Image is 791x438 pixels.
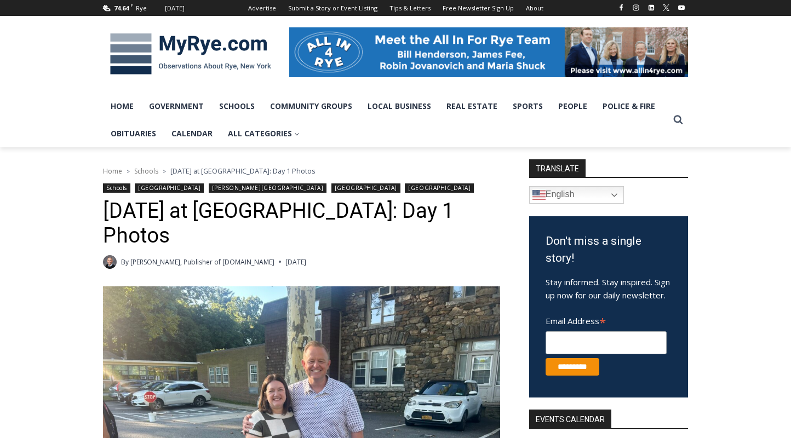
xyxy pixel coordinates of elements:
div: [DATE] [165,3,185,13]
img: All in for Rye [289,27,688,77]
a: Home [103,93,141,120]
h3: Don't miss a single story! [546,233,672,267]
a: [GEOGRAPHIC_DATA] [135,183,204,193]
a: Schools [134,166,158,176]
nav: Breadcrumbs [103,165,500,176]
h1: [DATE] at [GEOGRAPHIC_DATA]: Day 1 Photos [103,199,500,249]
a: People [551,93,595,120]
a: X [660,1,673,14]
a: Calendar [164,120,220,147]
a: Real Estate [439,93,505,120]
img: en [532,188,546,201]
span: F [130,2,133,8]
a: [PERSON_NAME][GEOGRAPHIC_DATA] [209,183,327,193]
a: [PERSON_NAME], Publisher of [DOMAIN_NAME] [130,257,274,267]
span: All Categories [228,128,300,140]
p: Stay informed. Stay inspired. Sign up now for our daily newsletter. [546,275,672,302]
h2: Events Calendar [529,410,611,428]
a: Home [103,166,122,176]
img: MyRye.com [103,26,278,83]
a: Police & Fire [595,93,663,120]
a: Author image [103,255,117,269]
a: YouTube [675,1,688,14]
a: Linkedin [645,1,658,14]
span: 74.64 [114,4,129,12]
a: English [529,186,624,204]
a: All Categories [220,120,307,147]
a: [GEOGRAPHIC_DATA] [405,183,474,193]
a: Schools [103,183,130,193]
strong: TRANSLATE [529,159,586,177]
a: Local Business [360,93,439,120]
a: Instagram [629,1,643,14]
span: > [127,168,130,175]
button: View Search Form [668,110,688,130]
a: Schools [211,93,262,120]
span: [DATE] at [GEOGRAPHIC_DATA]: Day 1 Photos [170,166,316,176]
a: Government [141,93,211,120]
label: Email Address [546,310,667,330]
a: Sports [505,93,551,120]
a: [GEOGRAPHIC_DATA] [331,183,400,193]
a: Community Groups [262,93,360,120]
div: Rye [136,3,147,13]
a: Obituaries [103,120,164,147]
span: By [121,257,129,267]
nav: Primary Navigation [103,93,668,148]
span: > [163,168,166,175]
time: [DATE] [285,257,306,267]
a: Facebook [615,1,628,14]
